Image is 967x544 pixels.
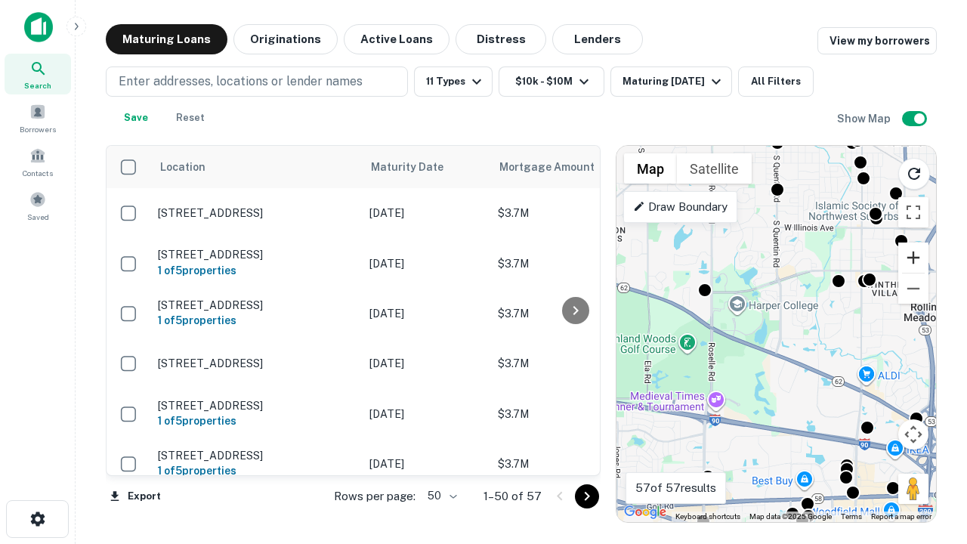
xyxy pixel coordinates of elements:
[610,66,732,97] button: Maturing [DATE]
[24,79,51,91] span: Search
[898,197,928,227] button: Toggle fullscreen view
[490,146,657,188] th: Mortgage Amount
[498,305,649,322] p: $3.7M
[456,24,546,54] button: Distress
[158,449,354,462] p: [STREET_ADDRESS]
[371,158,463,176] span: Maturity Date
[158,462,354,479] h6: 1 of 5 properties
[498,456,649,472] p: $3.7M
[898,158,930,190] button: Reload search area
[633,198,728,216] p: Draw Boundary
[158,248,354,261] p: [STREET_ADDRESS]
[106,66,408,97] button: Enter addresses, locations or lender names
[119,73,363,91] p: Enter addresses, locations or lender names
[483,487,542,505] p: 1–50 of 57
[158,262,354,279] h6: 1 of 5 properties
[624,153,677,184] button: Show street map
[24,12,53,42] img: capitalize-icon.png
[5,141,71,182] a: Contacts
[158,312,354,329] h6: 1 of 5 properties
[233,24,338,54] button: Originations
[841,512,862,521] a: Terms (opens in new tab)
[891,423,967,496] iframe: Chat Widget
[871,512,931,521] a: Report a map error
[369,305,483,322] p: [DATE]
[334,487,416,505] p: Rows per page:
[150,146,362,188] th: Location
[635,479,716,497] p: 57 of 57 results
[499,158,614,176] span: Mortgage Amount
[344,24,450,54] button: Active Loans
[620,502,670,522] img: Google
[623,73,725,91] div: Maturing [DATE]
[898,274,928,304] button: Zoom out
[369,355,483,372] p: [DATE]
[369,406,483,422] p: [DATE]
[106,485,165,508] button: Export
[20,123,56,135] span: Borrowers
[422,485,459,507] div: 50
[898,243,928,273] button: Zoom in
[362,146,490,188] th: Maturity Date
[5,97,71,138] a: Borrowers
[112,103,160,133] button: Save your search to get updates of matches that match your search criteria.
[27,211,49,223] span: Saved
[158,357,354,370] p: [STREET_ADDRESS]
[369,205,483,221] p: [DATE]
[159,158,205,176] span: Location
[499,66,604,97] button: $10k - $10M
[616,146,936,522] div: 0 0
[158,413,354,429] h6: 1 of 5 properties
[5,54,71,94] a: Search
[749,512,832,521] span: Map data ©2025 Google
[23,167,53,179] span: Contacts
[575,484,599,508] button: Go to next page
[106,24,227,54] button: Maturing Loans
[677,153,752,184] button: Show satellite imagery
[837,110,893,127] h6: Show Map
[817,27,937,54] a: View my borrowers
[158,399,354,413] p: [STREET_ADDRESS]
[620,502,670,522] a: Open this area in Google Maps (opens a new window)
[738,66,814,97] button: All Filters
[369,255,483,272] p: [DATE]
[498,355,649,372] p: $3.7M
[498,205,649,221] p: $3.7M
[498,255,649,272] p: $3.7M
[158,298,354,312] p: [STREET_ADDRESS]
[166,103,215,133] button: Reset
[552,24,643,54] button: Lenders
[498,406,649,422] p: $3.7M
[898,419,928,450] button: Map camera controls
[158,206,354,220] p: [STREET_ADDRESS]
[675,512,740,522] button: Keyboard shortcuts
[5,185,71,226] a: Saved
[414,66,493,97] button: 11 Types
[369,456,483,472] p: [DATE]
